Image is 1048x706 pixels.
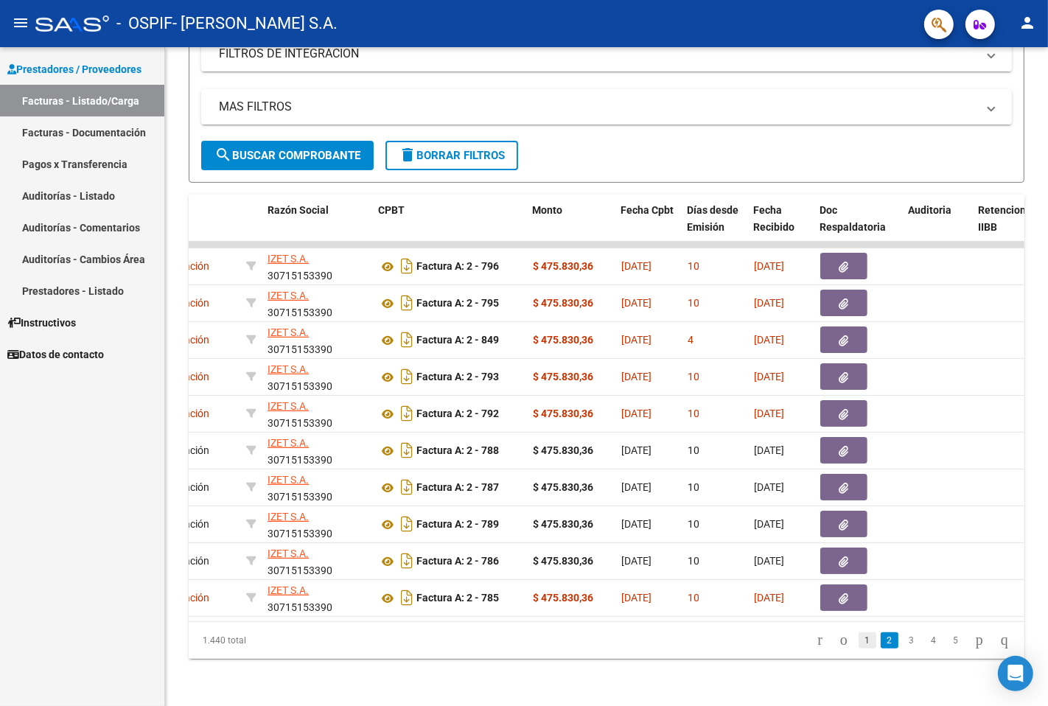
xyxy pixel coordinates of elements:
[268,398,366,429] div: 30715153390
[945,628,967,653] li: page 5
[397,254,416,278] i: Descargar documento
[268,290,309,301] span: IZET S.A.
[754,408,784,419] span: [DATE]
[7,61,142,77] span: Prestadores / Proveedores
[399,146,416,164] mat-icon: delete
[397,291,416,315] i: Descargar documento
[533,518,593,530] strong: $ 475.830,36
[527,195,615,259] datatable-header-cell: Monto
[998,656,1033,691] div: Open Intercom Messenger
[621,555,651,567] span: [DATE]
[688,555,699,567] span: 10
[923,628,945,653] li: page 4
[621,297,651,309] span: [DATE]
[397,328,416,352] i: Descargar documento
[385,141,518,170] button: Borrar Filtros
[141,195,240,259] datatable-header-cell: Area
[416,445,499,457] strong: Factura A: 2 - 788
[214,146,232,164] mat-icon: search
[268,582,366,613] div: 30715153390
[416,261,499,273] strong: Factura A: 2 - 796
[214,149,360,162] span: Buscar Comprobante
[416,371,499,383] strong: Factura A: 2 - 793
[397,512,416,536] i: Descargar documento
[748,195,814,259] datatable-header-cell: Fecha Recibido
[172,7,338,40] span: - [PERSON_NAME] S.A.
[688,481,699,493] span: 10
[688,204,739,233] span: Días desde Emisión
[947,632,965,649] a: 5
[201,36,1012,71] mat-expansion-panel-header: FILTROS DE INTEGRACION
[268,508,366,539] div: 30715153390
[533,334,593,346] strong: $ 475.830,36
[268,435,366,466] div: 30715153390
[925,632,943,649] a: 4
[754,518,784,530] span: [DATE]
[903,632,921,649] a: 3
[268,204,329,216] span: Razón Social
[397,475,416,499] i: Descargar documento
[533,408,593,419] strong: $ 475.830,36
[901,628,923,653] li: page 3
[688,371,699,382] span: 10
[399,149,505,162] span: Borrar Filtros
[533,297,593,309] strong: $ 475.830,36
[754,334,784,346] span: [DATE]
[1019,14,1036,32] mat-icon: person
[688,592,699,604] span: 10
[688,297,699,309] span: 10
[688,260,699,272] span: 10
[219,99,977,115] mat-panel-title: MAS FILTROS
[621,371,651,382] span: [DATE]
[397,549,416,573] i: Descargar documento
[268,253,309,265] span: IZET S.A.
[621,204,674,216] span: Fecha Cpbt
[416,298,499,310] strong: Factura A: 2 - 795
[533,444,593,456] strong: $ 475.830,36
[621,260,651,272] span: [DATE]
[621,592,651,604] span: [DATE]
[533,555,593,567] strong: $ 475.830,36
[621,334,651,346] span: [DATE]
[820,204,887,233] span: Doc Respaldatoria
[268,584,309,596] span: IZET S.A.
[533,260,593,272] strong: $ 475.830,36
[219,46,977,62] mat-panel-title: FILTROS DE INTEGRACION
[903,195,973,259] datatable-header-cell: Auditoria
[688,518,699,530] span: 10
[268,324,366,355] div: 30715153390
[268,474,309,486] span: IZET S.A.
[416,335,499,346] strong: Factura A: 2 - 849
[979,204,1027,233] span: Retencion IIBB
[7,315,76,331] span: Instructivos
[856,628,878,653] li: page 1
[621,408,651,419] span: [DATE]
[909,204,952,216] span: Auditoria
[397,402,416,425] i: Descargar documento
[533,481,593,493] strong: $ 475.830,36
[754,555,784,567] span: [DATE]
[268,251,366,282] div: 30715153390
[859,632,876,649] a: 1
[201,141,374,170] button: Buscar Comprobante
[189,622,353,659] div: 1.440 total
[688,444,699,456] span: 10
[533,371,593,382] strong: $ 475.830,36
[201,89,1012,125] mat-expansion-panel-header: MAS FILTROS
[268,400,309,412] span: IZET S.A.
[397,586,416,609] i: Descargar documento
[754,260,784,272] span: [DATE]
[621,481,651,493] span: [DATE]
[378,204,405,216] span: CPBT
[416,593,499,604] strong: Factura A: 2 - 785
[814,195,903,259] datatable-header-cell: Doc Respaldatoria
[416,556,499,567] strong: Factura A: 2 - 786
[878,628,901,653] li: page 2
[754,444,784,456] span: [DATE]
[973,195,1032,259] datatable-header-cell: Retencion IIBB
[881,632,898,649] a: 2
[416,408,499,420] strong: Factura A: 2 - 792
[268,545,366,576] div: 30715153390
[754,371,784,382] span: [DATE]
[397,438,416,462] i: Descargar documento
